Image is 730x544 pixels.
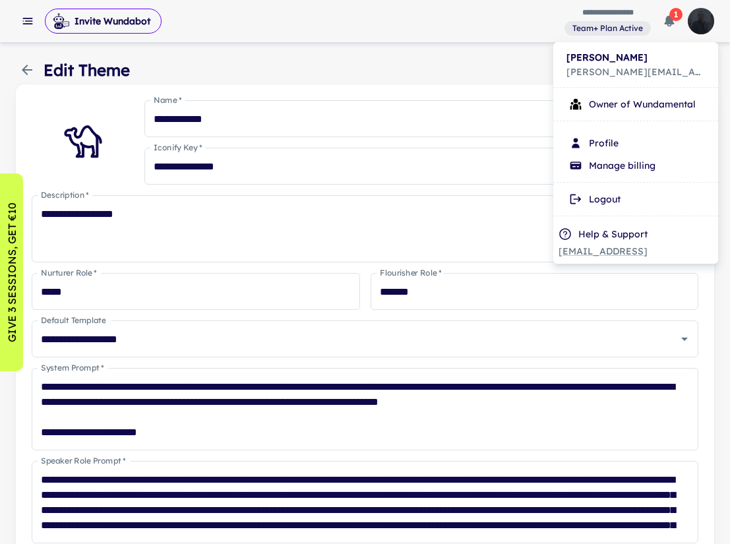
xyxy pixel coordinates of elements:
[566,50,705,65] h6: [PERSON_NAME]
[559,188,713,210] li: Logout
[566,65,705,79] p: [PERSON_NAME][EMAIL_ADDRESS]
[559,132,713,154] li: Profile
[559,93,713,115] li: Manage your workspace
[578,227,648,241] p: Help & Support
[559,244,713,258] a: [EMAIL_ADDRESS]
[589,97,696,111] p: Owner of Wundamental
[559,154,713,177] li: Manage billing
